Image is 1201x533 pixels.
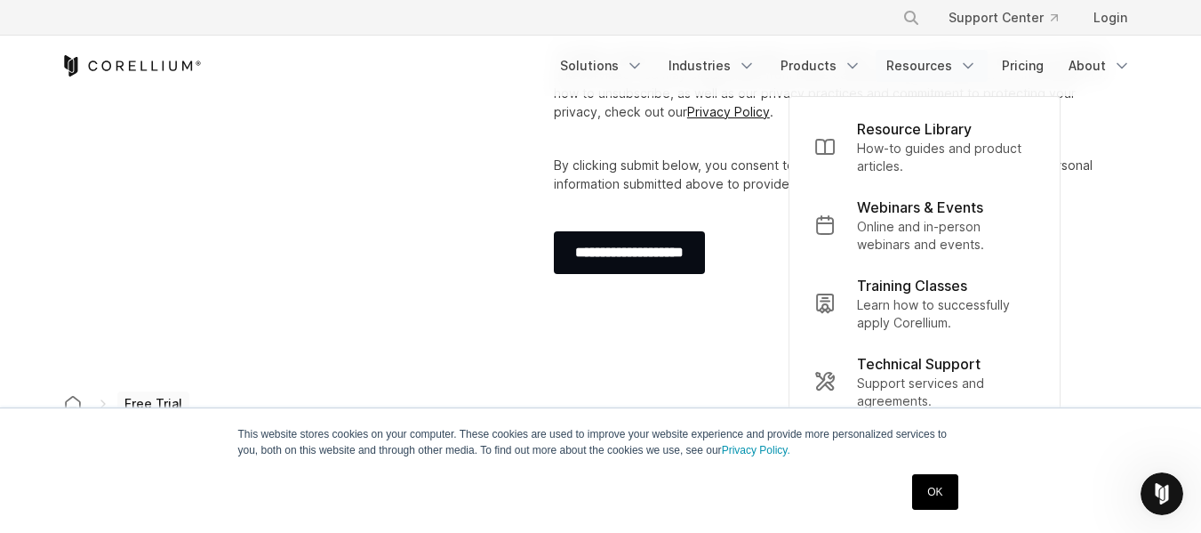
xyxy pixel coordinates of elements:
a: Webinars & Events Online and in-person webinars and events. [800,186,1049,264]
a: Training Classes Learn how to successfully apply Corellium. [800,264,1049,343]
div: Navigation Menu [549,50,1141,82]
a: OK [912,474,957,510]
p: By clicking submit below, you consent to allow Corellium to store and process the personal inform... [554,156,1113,193]
p: Learn how to successfully apply Corellium. [857,296,1035,332]
a: Privacy Policy [687,104,770,119]
span: Free Trial [117,392,189,416]
a: Resources [876,50,988,82]
a: Login [1079,2,1141,34]
p: Resource Library [857,118,972,140]
a: Resource Library How-to guides and product articles. [800,108,1049,186]
button: Search [895,2,927,34]
p: Support services and agreements. [857,375,1035,410]
iframe: Intercom live chat [1141,472,1183,515]
p: Training Classes [857,275,967,296]
a: Pricing [991,50,1054,82]
a: Privacy Policy. [722,444,790,456]
a: Solutions [549,50,654,82]
p: This website stores cookies on your computer. These cookies are used to improve your website expe... [238,426,964,458]
a: Technical Support Support services and agreements. [800,343,1049,421]
p: Technical Support [857,353,981,375]
a: About [1058,50,1141,82]
a: Products [770,50,872,82]
p: Online and in-person webinars and events. [857,218,1035,254]
p: Webinars & Events [857,197,983,218]
div: Navigation Menu [881,2,1141,34]
a: Industries [658,50,766,82]
a: Corellium Home [60,55,202,77]
a: Support Center [934,2,1072,34]
a: Corellium home [57,392,89,416]
p: How-to guides and product articles. [857,140,1035,175]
